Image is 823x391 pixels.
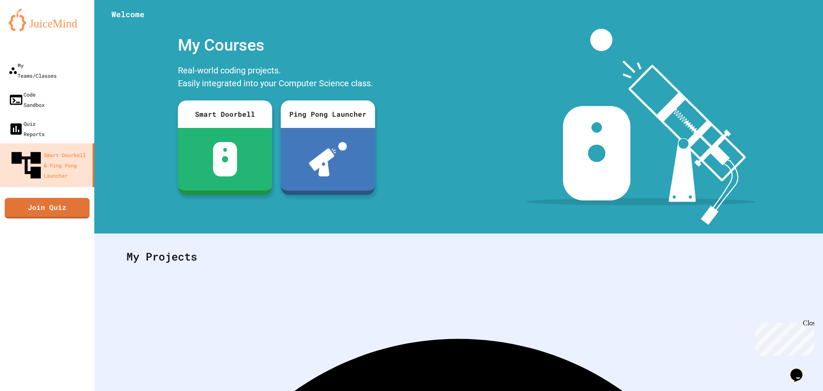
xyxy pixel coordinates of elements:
[9,60,57,81] div: My Teams/Classes
[526,29,756,225] img: banner-image-my-projects.png
[213,142,237,176] img: sdb-white.svg
[174,62,379,94] div: Real-world coding projects. Easily integrated into your Computer Science class.
[9,9,86,31] img: logo-orange.svg
[309,142,347,176] img: ppl-with-ball.png
[9,148,89,183] div: Smart Doorbell & Ping Pong Launcher
[118,240,799,273] div: My Projects
[9,118,45,139] div: Quiz Reports
[281,100,375,128] div: Ping Pong Launcher
[174,29,379,62] div: My Courses
[9,89,45,110] div: Code Sandbox
[3,3,59,55] div: Chat with us now!Close
[752,319,814,356] iframe: chat widget
[178,100,272,128] div: Smart Doorbell
[787,357,814,382] iframe: chat widget
[5,198,90,218] a: Join Quiz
